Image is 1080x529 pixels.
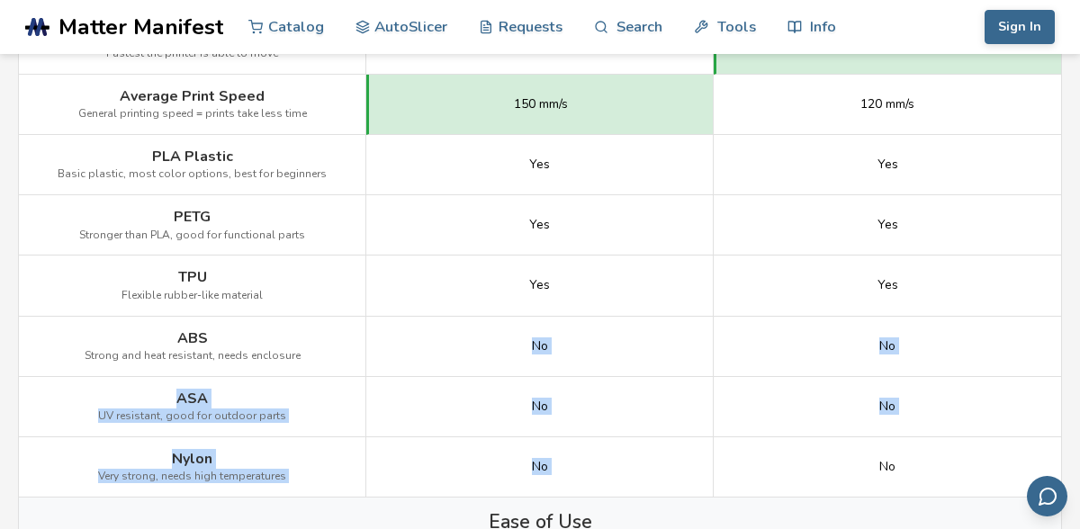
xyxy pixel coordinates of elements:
[79,229,305,242] span: Stronger than PLA, good for functional parts
[529,157,550,172] span: Yes
[120,88,265,104] span: Average Print Speed
[532,460,548,474] span: No
[121,290,263,302] span: Flexible rubber-like material
[172,451,212,467] span: Nylon
[879,339,895,354] span: No
[877,278,898,292] span: Yes
[532,339,548,354] span: No
[178,269,207,285] span: TPU
[58,168,327,181] span: Basic plastic, most color options, best for beginners
[879,399,895,414] span: No
[177,330,208,346] span: ABS
[78,108,307,121] span: General printing speed = prints take less time
[98,471,286,483] span: Very strong, needs high temperatures
[877,218,898,232] span: Yes
[529,218,550,232] span: Yes
[532,399,548,414] span: No
[98,410,286,423] span: UV resistant, good for outdoor parts
[1027,476,1067,516] button: Send feedback via email
[174,209,211,225] span: PETG
[176,390,208,407] span: ASA
[514,97,568,112] span: 150 mm/s
[529,278,550,292] span: Yes
[879,460,895,474] span: No
[877,157,898,172] span: Yes
[985,10,1055,44] button: Sign In
[58,14,223,40] span: Matter Manifest
[85,350,301,363] span: Strong and heat resistant, needs enclosure
[106,48,278,60] span: Fastest the printer is able to move
[860,97,914,112] span: 120 mm/s
[152,148,233,165] span: PLA Plastic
